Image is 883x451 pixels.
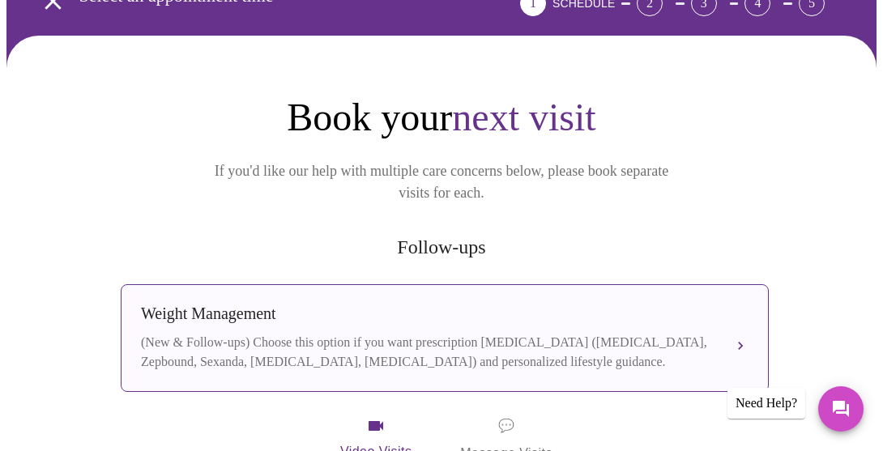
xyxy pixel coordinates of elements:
[818,386,864,432] button: Messages
[452,96,595,138] span: next visit
[192,160,691,204] p: If you'd like our help with multiple care concerns below, please book separate visits for each.
[117,236,766,258] h2: Follow-ups
[121,284,769,392] button: Weight Management(New & Follow-ups) Choose this option if you want prescription [MEDICAL_DATA] ([...
[117,94,766,141] h1: Book your
[141,333,716,372] div: (New & Follow-ups) Choose this option if you want prescription [MEDICAL_DATA] ([MEDICAL_DATA], Ze...
[498,415,514,437] span: message
[141,304,716,323] div: Weight Management
[727,388,805,419] div: Need Help?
